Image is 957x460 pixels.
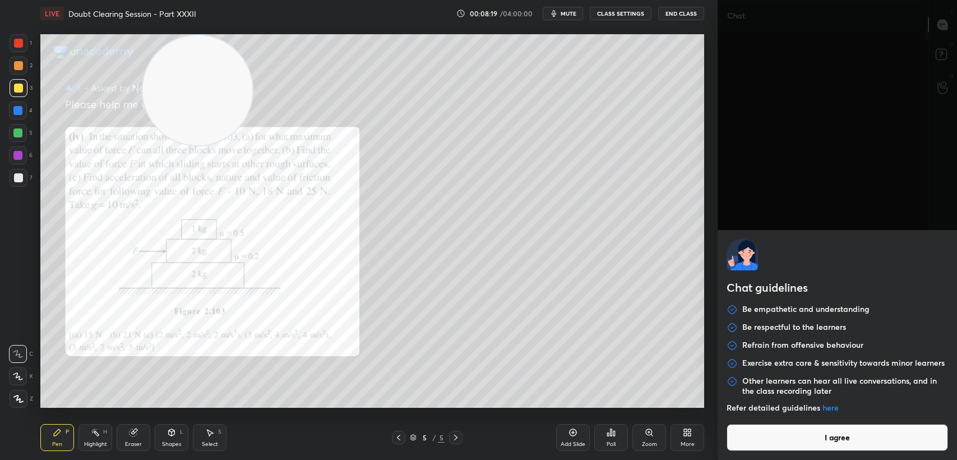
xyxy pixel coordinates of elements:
div: 1 [10,34,32,52]
button: I agree [727,424,948,451]
div: 2 [10,57,33,75]
div: 5 [9,124,33,142]
div: H [103,429,107,435]
div: 7 [10,169,33,187]
div: X [9,367,33,385]
div: L [180,429,183,435]
p: Refrain from offensive behaviour [742,340,863,351]
p: Other learners can hear all live conversations, and in the class recording later [742,376,948,396]
div: C [9,345,33,363]
div: LIVE [40,7,64,20]
h4: Doubt Clearing Session - Part XXXII [68,8,196,19]
div: Highlight [84,441,107,447]
div: S [218,429,221,435]
button: CLASS SETTINGS [590,7,651,20]
div: 3 [10,79,33,97]
div: Add Slide [561,441,585,447]
div: 6 [9,146,33,164]
div: Shapes [162,441,181,447]
h2: Chat guidelines [727,279,948,298]
p: Be respectful to the learners [742,322,846,333]
div: Eraser [125,441,142,447]
div: Poll [607,441,616,447]
div: P [66,429,69,435]
a: here [822,402,839,413]
div: Zoom [642,441,657,447]
div: Pen [52,441,62,447]
p: Refer detailed guidelines [727,403,948,413]
div: More [681,441,695,447]
button: mute [543,7,583,20]
span: mute [561,10,576,17]
div: Z [10,390,33,408]
p: Be empathetic and understanding [742,304,870,315]
p: Exercise extra care & sensitivity towards minor learners [742,358,945,369]
div: 5 [438,433,445,443]
button: End Class [658,7,704,20]
div: / [432,434,436,441]
div: 4 [9,102,33,119]
div: 5 [419,434,430,441]
div: Select [202,441,218,447]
